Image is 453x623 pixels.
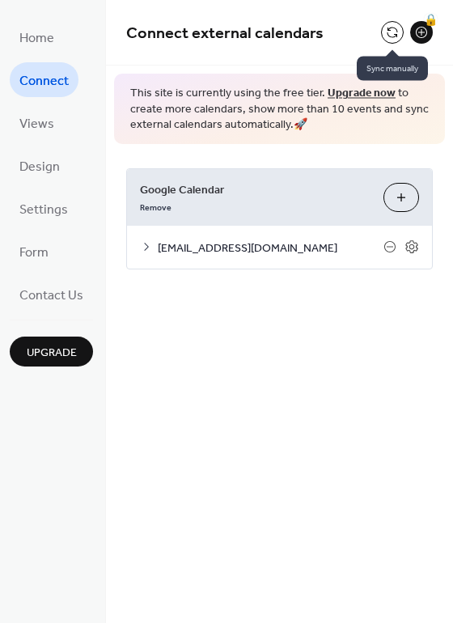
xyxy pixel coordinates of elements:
[328,83,396,104] a: Upgrade now
[19,155,60,180] span: Design
[130,86,429,133] span: This site is currently using the free tier. to create more calendars, show more than 10 events an...
[10,62,78,97] a: Connect
[10,337,93,367] button: Upgrade
[10,19,64,54] a: Home
[10,148,70,183] a: Design
[10,105,64,140] a: Views
[126,18,324,49] span: Connect external calendars
[19,112,54,137] span: Views
[19,69,69,94] span: Connect
[19,240,49,265] span: Form
[140,201,171,213] span: Remove
[19,283,83,308] span: Contact Us
[27,345,77,362] span: Upgrade
[19,26,54,51] span: Home
[19,197,68,222] span: Settings
[140,181,370,198] span: Google Calendar
[357,57,428,81] span: Sync manually
[10,277,93,311] a: Contact Us
[10,191,78,226] a: Settings
[158,239,383,256] span: [EMAIL_ADDRESS][DOMAIN_NAME]
[10,234,58,269] a: Form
